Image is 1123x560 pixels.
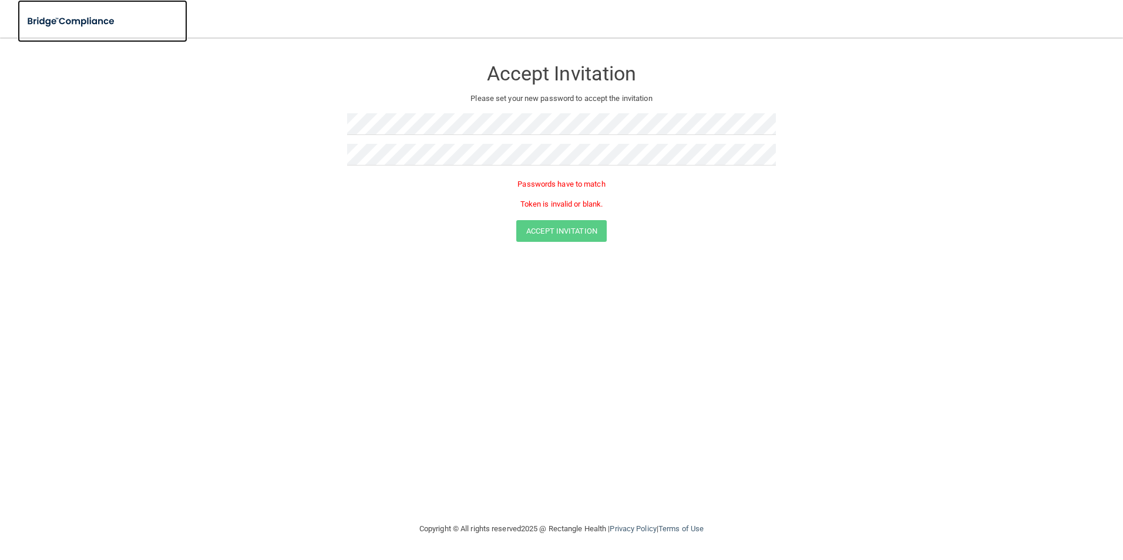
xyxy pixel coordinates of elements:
[347,63,776,85] h3: Accept Invitation
[18,9,126,33] img: bridge_compliance_login_screen.278c3ca4.svg
[356,92,767,106] p: Please set your new password to accept the invitation
[516,220,607,242] button: Accept Invitation
[658,524,704,533] a: Terms of Use
[610,524,656,533] a: Privacy Policy
[347,197,776,211] p: Token is invalid or blank.
[347,177,776,191] p: Passwords have to match
[347,510,776,548] div: Copyright © All rights reserved 2025 @ Rectangle Health | |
